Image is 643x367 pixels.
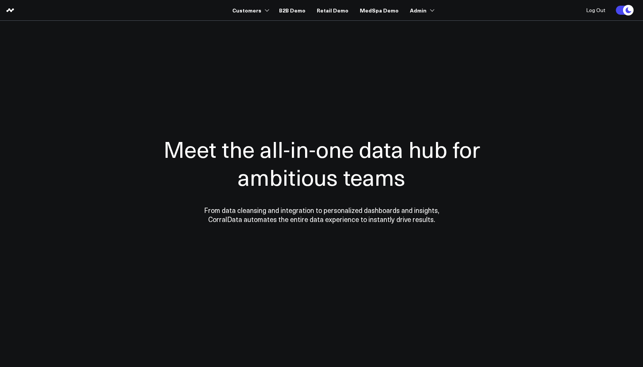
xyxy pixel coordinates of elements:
[317,3,348,17] a: Retail Demo
[279,3,305,17] a: B2B Demo
[410,3,433,17] a: Admin
[137,135,506,191] h1: Meet the all-in-one data hub for ambitious teams
[188,206,456,224] p: From data cleansing and integration to personalized dashboards and insights, CorralData automates...
[232,3,268,17] a: Customers
[360,3,399,17] a: MedSpa Demo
